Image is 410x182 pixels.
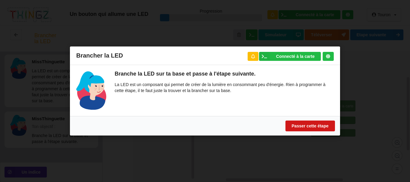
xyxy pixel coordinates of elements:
[115,82,334,94] p: La LED est un composant qui permet de créer de la lumière en consommant peu d'énergie. Rien à pro...
[70,46,340,65] div: Brancher la LED
[115,70,334,77] div: Branche la LED sur ta base et passe à l'étape suivante.
[76,71,106,110] img: miss.svg
[259,52,321,61] div: Ta base fonctionne bien !
[285,121,335,131] button: Passer cette étape
[276,54,315,58] div: Connecté à la carte
[323,52,334,61] div: Tu es connecté au serveur de création de Thingz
